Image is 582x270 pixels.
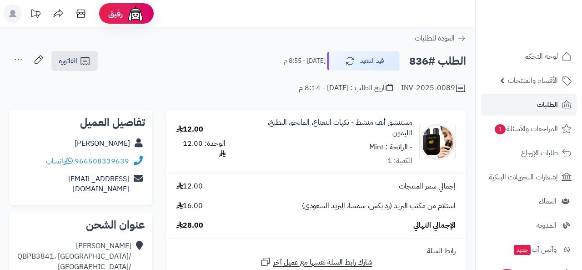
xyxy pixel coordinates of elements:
[176,220,203,231] span: 28.00
[387,156,412,166] div: الكمية: 1
[176,201,203,211] span: 16.00
[126,5,145,23] img: ai-face.png
[415,33,466,44] a: العودة للطلبات
[284,56,326,66] small: [DATE] - 8:55 م
[508,74,558,87] span: الأقسام والمنتجات
[170,246,462,256] div: رابط السلة
[51,51,98,71] a: الفاتورة
[273,257,372,268] span: شارك رابط السلة نفسها مع عميل آخر
[327,51,400,71] button: قيد التنفيذ
[302,201,456,211] span: استلام من مكتب البريد (رد بكس، سمسا، البريد السعودي)
[481,214,577,236] a: المدونة
[481,142,577,164] a: طلبات الإرجاع
[176,181,203,192] span: 12.00
[413,220,456,231] span: الإجمالي النهائي
[299,83,393,93] div: تاريخ الطلب : [DATE] - 8:14 م
[520,25,573,44] img: logo-2.png
[246,117,413,138] a: مستنشق أنف منشط - نكهات النعناع، المانجو، البطيخ، الليمون
[176,138,226,159] div: الوحدة: 12.00
[481,94,577,116] a: الطلبات
[75,156,129,167] a: 966508339639
[46,156,73,167] a: واتساب
[494,122,558,135] span: المراجعات والأسئلة
[59,56,77,66] span: الفاتورة
[399,181,456,192] span: إجمالي سعر المنتجات
[481,46,577,67] a: لوحة التحكم
[420,124,455,160] img: 1722613946-IMG_3117-90x90.jpeg
[260,256,372,268] a: شارك رابط السلة نفسها مع عميل آخر
[75,138,130,149] a: [PERSON_NAME]
[24,5,47,25] a: تحديثات المنصة
[495,124,506,134] span: 1
[513,243,557,256] span: وآتس آب
[481,190,577,212] a: العملاء
[481,239,577,260] a: وآتس آبجديد
[68,173,129,195] a: [EMAIL_ADDRESS][DOMAIN_NAME]
[481,118,577,140] a: المراجعات والأسئلة1
[537,98,558,111] span: الطلبات
[108,8,123,19] span: رفيق
[16,219,145,230] h2: عنوان الشحن
[539,195,557,208] span: العملاء
[537,219,557,232] span: المدونة
[176,124,203,135] div: 12.00
[521,147,558,159] span: طلبات الإرجاع
[524,50,558,63] span: لوحة التحكم
[489,171,558,183] span: إشعارات التحويلات البنكية
[401,83,466,94] div: INV-2025-0089
[369,142,412,153] small: - الرائحة : Mint
[514,245,531,255] span: جديد
[16,117,145,128] h2: تفاصيل العميل
[409,52,466,71] h2: الطلب #836
[481,166,577,188] a: إشعارات التحويلات البنكية
[415,33,455,44] span: العودة للطلبات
